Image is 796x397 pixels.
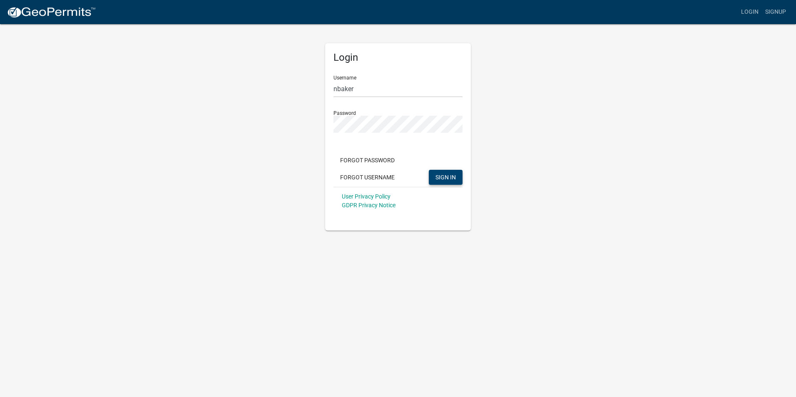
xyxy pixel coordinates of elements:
[333,52,463,64] h5: Login
[429,170,463,185] button: SIGN IN
[333,170,401,185] button: Forgot Username
[342,193,391,200] a: User Privacy Policy
[738,4,762,20] a: Login
[435,174,456,180] span: SIGN IN
[342,202,396,208] a: GDPR Privacy Notice
[333,153,401,168] button: Forgot Password
[762,4,789,20] a: Signup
